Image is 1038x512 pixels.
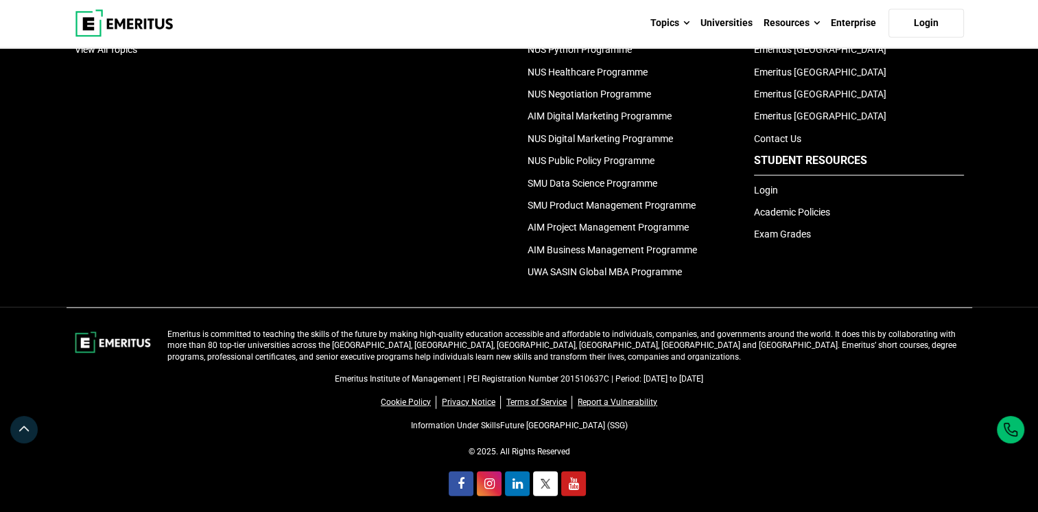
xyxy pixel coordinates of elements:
[528,67,648,78] a: NUS Healthcare Programme
[528,266,682,277] a: UWA SASIN Global MBA Programme
[754,207,830,218] a: Academic Policies
[528,244,697,255] a: AIM Business Management Programme
[528,155,654,166] a: NUS Public Policy Programme
[167,329,964,363] p: Emeritus is committed to teaching the skills of the future by making high-quality education acces...
[75,44,137,55] a: View All Topics
[533,472,558,496] a: twitter
[754,67,886,78] a: Emeritus [GEOGRAPHIC_DATA]
[75,373,964,385] p: Emeritus Institute of Management | PEI Registration Number 201510637C | Period: [DATE] to [DATE]
[754,89,886,100] a: Emeritus [GEOGRAPHIC_DATA]
[528,89,651,100] a: NUS Negotiation Programme
[528,178,657,189] a: SMU Data Science Programme
[75,329,151,356] img: footer-logo
[754,185,778,196] a: Login
[505,472,530,496] a: linkedin
[442,396,501,409] a: Privacy Notice
[528,110,672,121] a: AIM Digital Marketing Programme
[541,479,550,489] img: twitter
[754,133,801,144] a: Contact Us
[449,472,473,496] a: facebook
[754,229,811,240] a: Exam Grades
[528,133,673,144] a: NUS Digital Marketing Programme
[477,472,502,496] a: instagram
[754,110,886,121] a: Emeritus [GEOGRAPHIC_DATA]
[888,9,964,38] a: Login
[75,446,964,458] p: © 2025. All Rights Reserved
[506,396,572,409] a: Terms of Service
[578,396,657,409] a: Report a Vulnerability
[381,396,436,409] a: Cookie Policy
[528,44,632,55] a: NUS Python Programme
[528,222,689,233] a: AIM Project Management Programme
[561,472,586,496] a: youtube
[754,44,886,55] a: Emeritus [GEOGRAPHIC_DATA]
[528,200,696,211] a: SMU Product Management Programme
[410,421,627,430] a: Information Under SkillsFuture [GEOGRAPHIC_DATA] (SSG)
